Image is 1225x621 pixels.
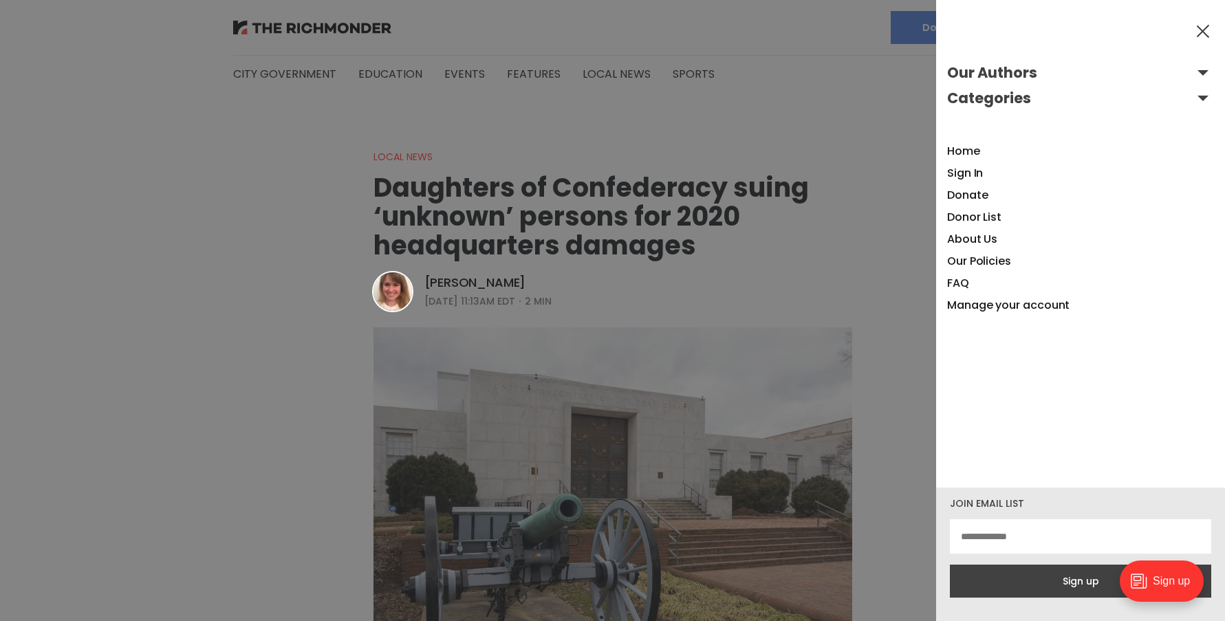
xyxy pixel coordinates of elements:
[947,253,1011,269] a: Our Policies
[1108,554,1225,621] iframe: portal-trigger
[947,231,997,247] a: About Us
[373,272,412,311] img: Sarah Vogelsong
[947,275,969,291] a: FAQ
[947,209,1001,225] a: Donor List
[947,187,988,203] a: Donate
[950,499,1211,508] div: Join email list
[947,297,1070,313] a: Manage your account
[947,87,1214,109] button: Open submenu Categories
[947,62,1214,84] button: Open submenu Our Authors
[947,143,980,159] a: Home
[950,565,1211,598] button: Sign up
[947,165,983,181] a: Sign In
